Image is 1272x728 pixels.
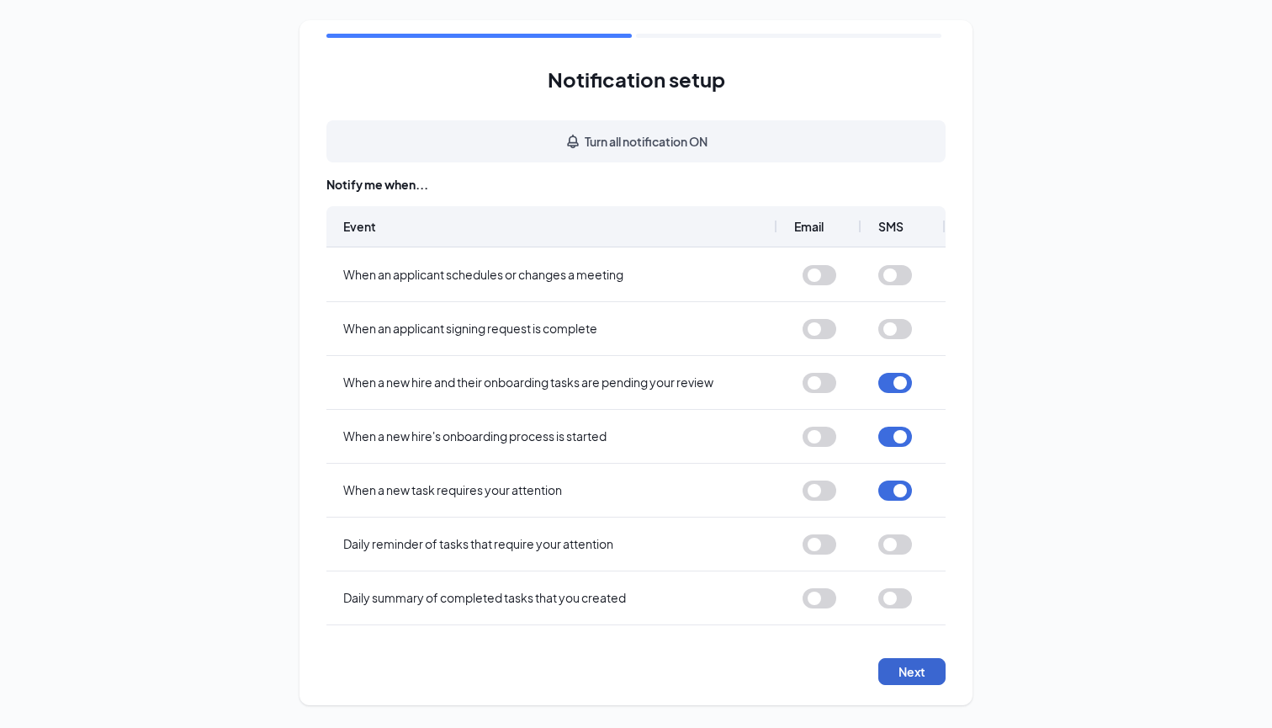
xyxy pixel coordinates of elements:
[548,65,725,93] h1: Notification setup
[564,133,581,150] svg: Bell
[343,536,613,551] span: Daily reminder of tasks that require your attention
[343,590,626,605] span: Daily summary of completed tasks that you created
[878,219,904,234] span: SMS
[326,176,946,193] div: Notify me when...
[343,482,562,497] span: When a new task requires your attention
[343,375,713,390] span: When a new hire and their onboarding tasks are pending your review
[343,321,597,336] span: When an applicant signing request is complete
[794,219,824,234] span: Email
[343,428,607,444] span: When a new hire's onboarding process is started
[343,267,623,282] span: When an applicant schedules or changes a meeting
[326,120,946,162] button: Turn all notification ONBell
[343,219,376,234] span: Event
[878,658,946,685] button: Next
